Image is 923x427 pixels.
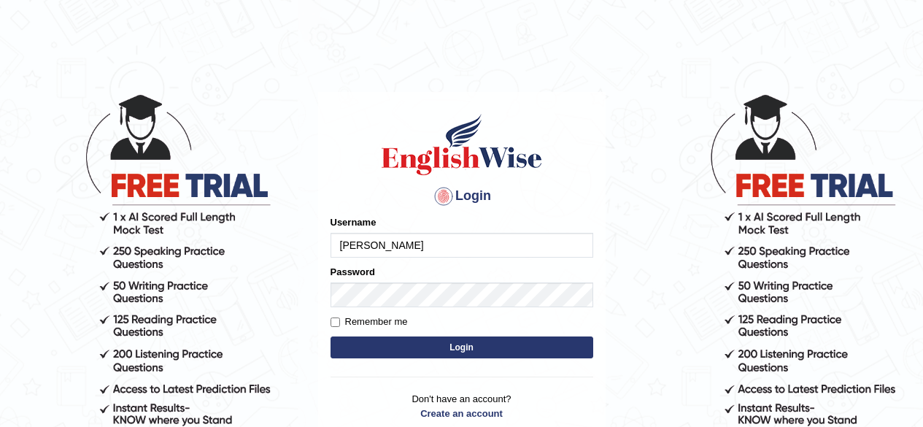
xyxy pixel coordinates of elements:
[379,112,545,177] img: Logo of English Wise sign in for intelligent practice with AI
[331,265,375,279] label: Password
[331,185,593,208] h4: Login
[331,407,593,420] a: Create an account
[331,315,408,329] label: Remember me
[331,336,593,358] button: Login
[331,318,340,327] input: Remember me
[331,215,376,229] label: Username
